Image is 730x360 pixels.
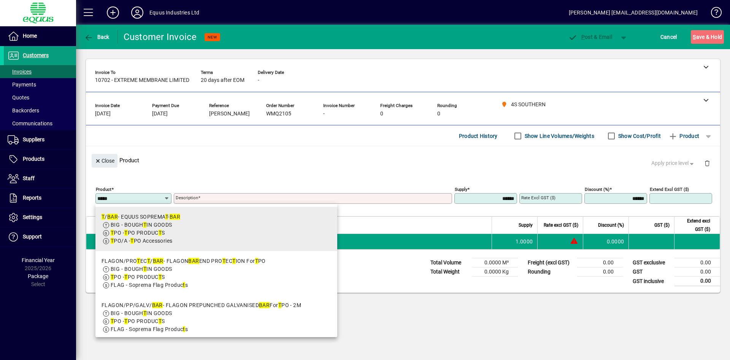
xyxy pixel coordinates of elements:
span: Staff [23,175,35,181]
span: BIG - BOUGH IN GOODS [111,310,172,316]
button: Post & Email [564,30,616,44]
span: FLAG - Soprema Flag Produc s [111,326,188,332]
em: T [137,258,140,264]
em: BAR [153,258,163,264]
em: T [232,258,235,264]
span: PO - PO PRODUC S [111,274,165,280]
app-page-header-button: Close [90,157,119,164]
td: 0.00 [577,267,623,277]
em: T [124,274,127,280]
span: PO/A - PO Accessories [111,238,173,244]
span: ave & Hold [693,31,722,43]
mat-label: Supply [455,187,467,192]
em: T [147,258,150,264]
span: [DATE] [152,111,168,117]
button: Profile [125,6,149,19]
a: Backorders [4,104,76,117]
button: Cancel [659,30,679,44]
em: T [130,238,133,244]
div: FLAGON/PP/GALV/ - FLAGON PREPUNCHED GALVANISED For PO - 2M [102,301,301,309]
a: Staff [4,169,76,188]
div: [PERSON_NAME] [EMAIL_ADDRESS][DOMAIN_NAME] [569,6,698,19]
a: Payments [4,78,76,91]
span: Back [84,34,109,40]
span: Products [23,156,44,162]
td: Rounding [524,267,577,277]
span: PO - PO PRODUC S [111,230,165,236]
mat-option: FLAGON/PROTECT/BAR - FLAGON BAR END PROTECTION For TPO [95,251,337,295]
span: FLAG - Soprema Flag Produc s [111,282,188,288]
em: T [165,214,168,220]
td: 0.00 [577,258,623,267]
span: Close [95,155,114,167]
span: - [323,111,325,117]
span: Home [23,33,37,39]
td: GST exclusive [629,258,674,267]
em: T [111,238,114,244]
td: Freight (excl GST) [524,258,577,267]
em: T [143,222,146,228]
span: Rate excl GST ($) [544,221,578,229]
span: - [258,77,259,83]
td: 0.0000 Kg [472,267,518,277]
a: Suppliers [4,130,76,149]
em: T [143,310,146,316]
button: Delete [698,154,716,172]
em: T [124,230,127,236]
div: Customer Invoice [124,31,197,43]
td: 0.00 [674,267,720,277]
em: T [111,230,114,236]
div: / - EQUUS SOPREMA - [102,213,180,221]
span: Financial Year [22,257,55,263]
div: FLAGON/PRO EC / - FLAGON END PRO EC ION For PO [102,257,266,265]
span: Reports [23,195,41,201]
em: T [159,274,162,280]
span: Payments [8,82,36,88]
button: Apply price level [648,157,698,170]
em: T [255,258,258,264]
mat-option: FLAGON/PP/GALV/BAR - FLAGON PREPUNCHED GALVANISED BAR For TPO - 2M [95,295,337,339]
button: Product History [456,129,501,143]
em: BAR [259,302,270,308]
span: ost & Email [568,34,612,40]
span: Supply [519,221,533,229]
span: 1.0000 [516,238,533,245]
em: T [124,318,127,324]
span: Invoices [8,69,32,75]
mat-label: Description [176,195,198,200]
span: S [693,34,696,40]
span: [PERSON_NAME] [209,111,250,117]
a: Home [4,27,76,46]
em: T [278,302,281,308]
app-page-header-button: Delete [698,160,716,166]
em: BAR [107,214,118,220]
span: P [581,34,585,40]
a: Knowledge Base [705,2,720,26]
td: 0.00 [674,277,720,286]
td: 0.0000 M³ [472,258,518,267]
td: Total Volume [427,258,472,267]
a: Support [4,227,76,246]
a: Reports [4,189,76,208]
span: 10702 - EXTREME MEMBRANE LIMITED [95,77,189,83]
button: Save & Hold [691,30,724,44]
em: T [159,318,162,324]
span: Product History [459,130,498,142]
span: BIG - BOUGH IN GOODS [111,266,172,272]
div: Equus Industries Ltd [149,6,200,19]
a: Products [4,150,76,169]
span: Apply price level [651,159,695,167]
span: Suppliers [23,136,44,142]
span: BIG - BOUGH IN GOODS [111,222,172,228]
em: T [102,214,105,220]
label: Show Line Volumes/Weights [523,132,594,140]
span: Communications [8,120,52,126]
mat-label: Discount (%) [585,187,609,192]
span: Discount (%) [598,221,624,229]
span: Support [23,234,42,240]
mat-label: Extend excl GST ($) [650,187,689,192]
em: T [159,230,162,236]
mat-option: T/BAR - EQUUS SOPREMA T-BAR [95,207,337,251]
a: Quotes [4,91,76,104]
span: [DATE] [95,111,111,117]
